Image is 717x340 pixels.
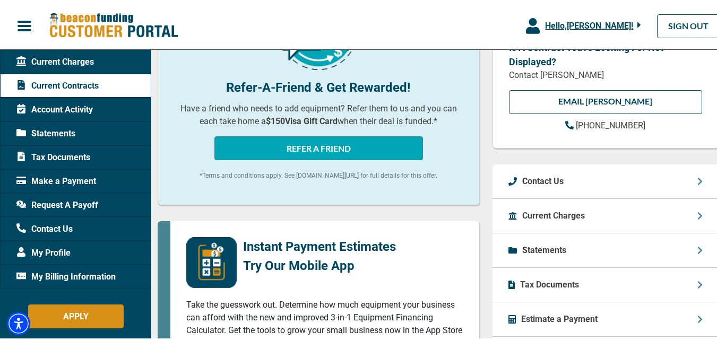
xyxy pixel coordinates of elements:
p: Try Our Mobile App [243,254,396,273]
span: My Billing Information [16,268,116,281]
p: Contact Us [522,173,564,186]
span: Current Contracts [16,77,99,90]
p: Contact [PERSON_NAME] [509,67,702,80]
span: Make a Payment [16,173,96,186]
span: Current Charges [16,54,94,66]
span: My Profile [16,245,71,257]
b: $150 Visa Gift Card [266,114,338,124]
button: APPLY [28,302,124,326]
span: Statements [16,125,75,138]
p: Estimate a Payment [521,311,598,324]
p: Is A Contract You're Looking For Not Displayed? [509,38,702,67]
div: Accessibility Menu [7,310,30,333]
p: Instant Payment Estimates [243,235,396,254]
p: Have a friend who needs to add equipment? Refer them to us and you can each take home a when thei... [174,100,463,126]
a: [PHONE_NUMBER] [565,117,645,130]
p: Statements [522,242,566,255]
span: Tax Documents [16,149,90,162]
img: mobile-app-logo.png [186,235,237,286]
span: Request A Payoff [16,197,98,210]
p: Current Charges [522,207,585,220]
span: Hello, [PERSON_NAME] ! [545,19,633,29]
span: [PHONE_NUMBER] [576,118,645,128]
a: EMAIL [PERSON_NAME] [509,88,702,112]
button: REFER A FRIEND [214,134,423,158]
img: Beacon Funding Customer Portal Logo [49,10,178,37]
p: Refer-A-Friend & Get Rewarded! [174,76,463,95]
p: Tax Documents [520,276,579,289]
p: *Terms and conditions apply. See [DOMAIN_NAME][URL] for full details for this offer. [174,169,463,178]
span: Contact Us [16,221,73,233]
span: Account Activity [16,101,93,114]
